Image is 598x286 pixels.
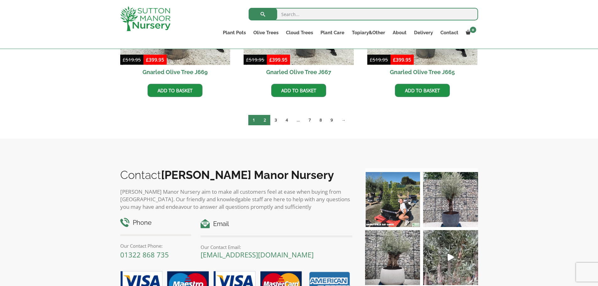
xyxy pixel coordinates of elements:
a: 0 [462,28,478,37]
span: £ [269,57,272,63]
img: logo [120,6,170,31]
h2: Gnarled Olive Tree J669 [120,65,230,79]
p: Our Contact Phone: [120,242,191,250]
a: Page 2 [259,115,270,125]
bdi: 399.95 [393,57,411,63]
a: Page 7 [304,115,315,125]
a: Play [423,230,478,285]
a: Add to basket: “Gnarled Olive Tree J669” [148,84,202,97]
img: Check out this beauty we potted at our nursery today ❤️‍🔥 A huge, ancient gnarled Olive tree plan... [365,230,420,285]
input: Search... [249,8,478,20]
span: £ [393,57,396,63]
bdi: 519.95 [370,57,388,63]
bdi: 399.95 [146,57,164,63]
a: [EMAIL_ADDRESS][DOMAIN_NAME] [201,250,314,259]
img: New arrivals Monday morning of beautiful olive trees 🤩🤩 The weather is beautiful this summer, gre... [423,230,478,285]
p: Our Contact Email: [201,243,352,251]
bdi: 519.95 [123,57,141,63]
a: → [337,115,350,125]
span: £ [370,57,373,63]
a: Add to basket: “Gnarled Olive Tree J667” [271,84,326,97]
a: Contact [437,28,462,37]
a: Delivery [410,28,437,37]
a: Olive Trees [250,28,282,37]
h2: Gnarled Olive Tree J667 [244,65,354,79]
a: 01322 868 735 [120,250,169,259]
a: Add to basket: “Gnarled Olive Tree J665” [395,84,450,97]
span: … [292,115,304,125]
h2: Contact [120,168,353,181]
img: Our elegant & picturesque Angustifolia Cones are an exquisite addition to your Bay Tree collectio... [365,172,420,227]
a: Page 4 [281,115,292,125]
h2: Gnarled Olive Tree J665 [367,65,477,79]
span: Page 1 [248,115,259,125]
a: Topiary&Other [348,28,389,37]
span: £ [146,57,149,63]
a: Page 8 [315,115,326,125]
svg: Play [448,254,454,261]
nav: Product Pagination [120,115,478,128]
img: A beautiful multi-stem Spanish Olive tree potted in our luxurious fibre clay pots 😍😍 [423,172,478,227]
a: About [389,28,410,37]
a: Plant Pots [219,28,250,37]
h4: Email [201,219,352,229]
a: Page 9 [326,115,337,125]
a: Page 3 [270,115,281,125]
h4: Phone [120,218,191,228]
bdi: 519.95 [246,57,264,63]
b: [PERSON_NAME] Manor Nursery [161,168,334,181]
a: Plant Care [317,28,348,37]
bdi: 399.95 [269,57,288,63]
span: 0 [470,27,476,33]
p: [PERSON_NAME] Manor Nursery aim to make all customers feel at ease when buying from [GEOGRAPHIC_D... [120,188,353,211]
a: Cloud Trees [282,28,317,37]
span: £ [123,57,126,63]
span: £ [246,57,249,63]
